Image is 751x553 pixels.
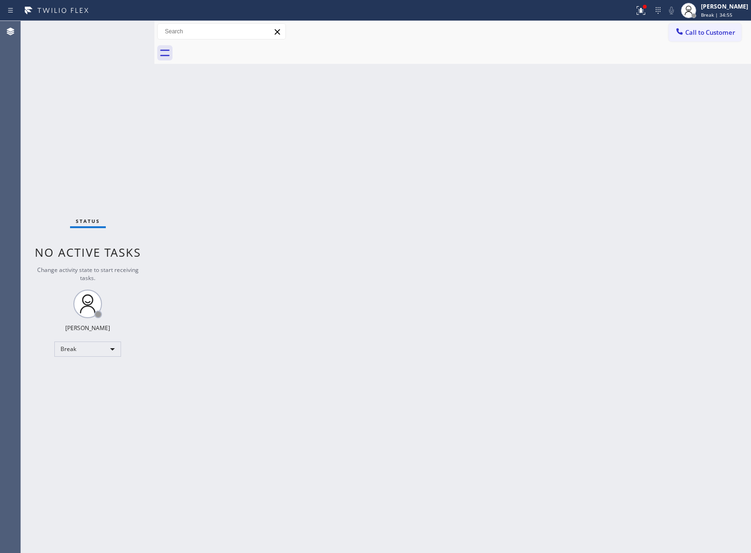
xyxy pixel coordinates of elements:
[158,24,285,39] input: Search
[701,11,732,18] span: Break | 34:55
[669,23,741,41] button: Call to Customer
[76,218,100,224] span: Status
[37,266,139,282] span: Change activity state to start receiving tasks.
[54,342,121,357] div: Break
[665,4,678,17] button: Mute
[701,2,748,10] div: [PERSON_NAME]
[35,244,141,260] span: No active tasks
[685,28,735,37] span: Call to Customer
[65,324,110,332] div: [PERSON_NAME]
